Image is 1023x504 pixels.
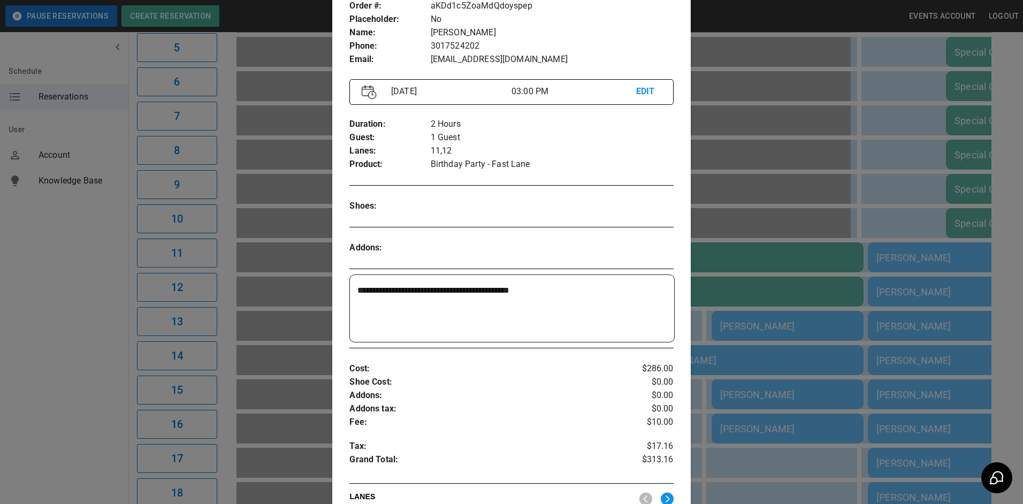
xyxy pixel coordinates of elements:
p: 11,12 [431,144,674,158]
p: EDIT [636,85,661,98]
p: No [431,13,674,26]
p: $17.16 [620,440,674,453]
p: Product : [349,158,430,171]
p: 03:00 PM [511,85,636,98]
p: Tax : [349,440,619,453]
p: Placeholder : [349,13,430,26]
p: Name : [349,26,430,40]
p: 1 Guest [431,131,674,144]
p: Addons : [349,389,619,402]
p: Duration : [349,118,430,131]
p: Cost : [349,362,619,376]
p: Shoes : [349,200,430,213]
p: Email : [349,53,430,66]
p: [EMAIL_ADDRESS][DOMAIN_NAME] [431,53,674,66]
p: $0.00 [620,389,674,402]
p: Fee : [349,416,619,429]
p: Shoe Cost : [349,376,619,389]
p: $313.16 [620,453,674,469]
p: Addons tax : [349,402,619,416]
p: Lanes : [349,144,430,158]
p: [DATE] [387,85,511,98]
p: Grand Total : [349,453,619,469]
p: [PERSON_NAME] [431,26,674,40]
p: $286.00 [620,362,674,376]
p: Phone : [349,40,430,53]
p: 2 Hours [431,118,674,131]
img: Vector [362,85,377,100]
p: Addons : [349,241,430,255]
p: Birthday Party - Fast Lane [431,158,674,171]
p: $0.00 [620,402,674,416]
p: Guest : [349,131,430,144]
p: 3017524202 [431,40,674,53]
p: $10.00 [620,416,674,429]
p: $0.00 [620,376,674,389]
